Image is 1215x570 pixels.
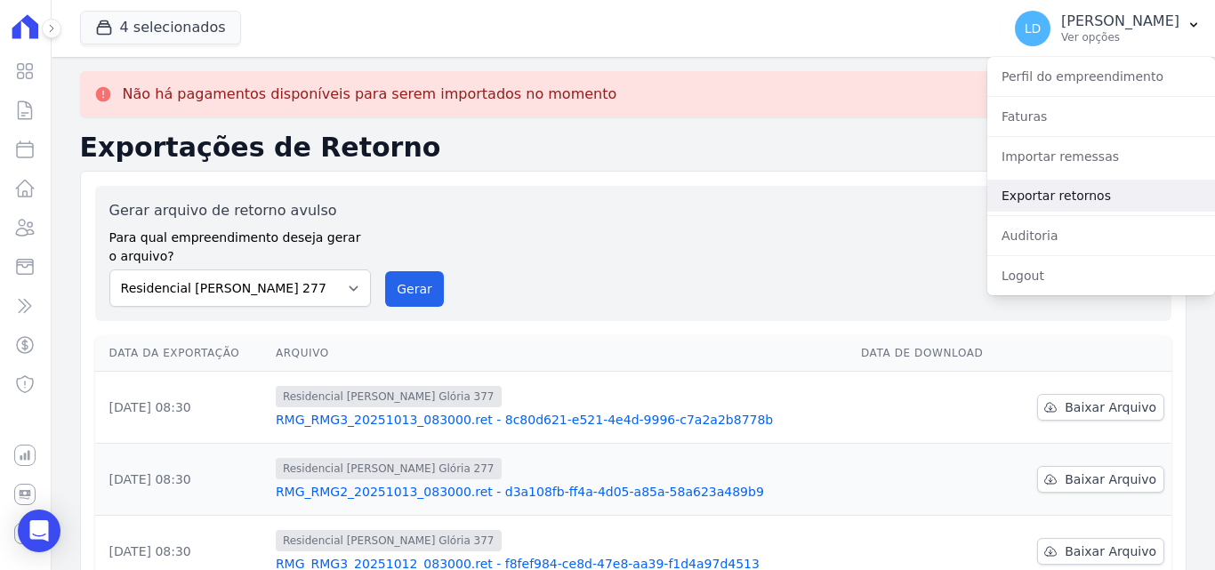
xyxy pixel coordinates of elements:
a: Logout [987,260,1215,292]
a: RMG_RMG2_20251013_083000.ret - d3a108fb-ff4a-4d05-a85a-58a623a489b9 [276,483,847,501]
span: Residencial [PERSON_NAME] Glória 377 [276,530,502,551]
a: RMG_RMG3_20251013_083000.ret - 8c80d621-e521-4e4d-9996-c7a2a2b8778b [276,411,847,429]
a: Perfil do empreendimento [987,60,1215,92]
span: Residencial [PERSON_NAME] Glória 377 [276,386,502,407]
a: Auditoria [987,220,1215,252]
span: Baixar Arquivo [1065,470,1156,488]
th: Arquivo [269,335,854,372]
a: Faturas [987,100,1215,132]
label: Para qual empreendimento deseja gerar o arquivo? [109,221,372,266]
h2: Exportações de Retorno [80,132,1187,164]
a: Importar remessas [987,140,1215,173]
button: Gerar [385,271,444,307]
th: Data da Exportação [95,335,269,372]
span: Residencial [PERSON_NAME] Glória 277 [276,458,502,479]
td: [DATE] 08:30 [95,372,269,444]
span: Baixar Arquivo [1065,542,1156,560]
p: Ver opções [1061,30,1179,44]
a: Baixar Arquivo [1037,466,1164,493]
label: Gerar arquivo de retorno avulso [109,200,372,221]
a: Baixar Arquivo [1037,394,1164,421]
a: Exportar retornos [987,180,1215,212]
a: Baixar Arquivo [1037,538,1164,565]
td: [DATE] 08:30 [95,444,269,516]
button: LD [PERSON_NAME] Ver opções [1001,4,1215,53]
p: Não há pagamentos disponíveis para serem importados no momento [123,85,617,103]
span: LD [1025,22,1042,35]
span: Baixar Arquivo [1065,398,1156,416]
div: Open Intercom Messenger [18,510,60,552]
button: 4 selecionados [80,11,241,44]
th: Data de Download [854,335,1010,372]
p: [PERSON_NAME] [1061,12,1179,30]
